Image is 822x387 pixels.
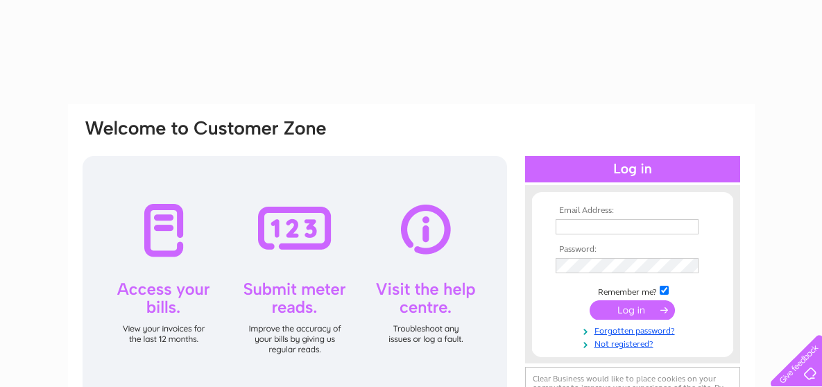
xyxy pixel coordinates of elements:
[552,206,713,216] th: Email Address:
[556,323,713,336] a: Forgotten password?
[552,245,713,255] th: Password:
[552,284,713,298] td: Remember me?
[590,300,675,320] input: Submit
[556,336,713,350] a: Not registered?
